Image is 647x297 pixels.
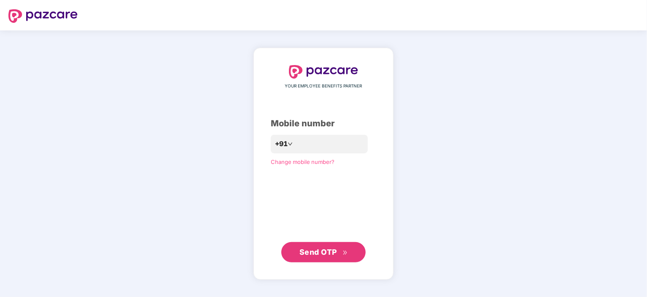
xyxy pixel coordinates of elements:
[289,65,358,79] img: logo
[8,9,78,23] img: logo
[275,139,288,149] span: +91
[285,83,362,90] span: YOUR EMPLOYEE BENEFITS PARTNER
[288,142,293,147] span: down
[271,158,334,165] a: Change mobile number?
[299,248,337,256] span: Send OTP
[281,242,366,262] button: Send OTPdouble-right
[271,117,376,130] div: Mobile number
[342,250,348,256] span: double-right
